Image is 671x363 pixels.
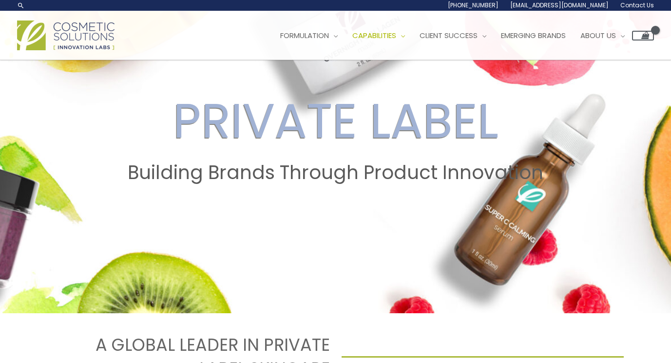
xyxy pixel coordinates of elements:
[573,21,632,50] a: About Us
[632,31,654,40] a: View Shopping Cart, empty
[620,1,654,9] span: Contact Us
[9,161,662,184] h2: Building Brands Through Product Innovation
[17,20,115,50] img: Cosmetic Solutions Logo
[280,30,329,40] span: Formulation
[266,21,654,50] nav: Site Navigation
[494,21,573,50] a: Emerging Brands
[17,1,25,9] a: Search icon link
[501,30,566,40] span: Emerging Brands
[412,21,494,50] a: Client Success
[345,21,412,50] a: Capabilities
[9,92,662,150] h2: PRIVATE LABEL
[510,1,609,9] span: [EMAIL_ADDRESS][DOMAIN_NAME]
[580,30,616,40] span: About Us
[420,30,478,40] span: Client Success
[448,1,498,9] span: [PHONE_NUMBER]
[352,30,396,40] span: Capabilities
[273,21,345,50] a: Formulation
